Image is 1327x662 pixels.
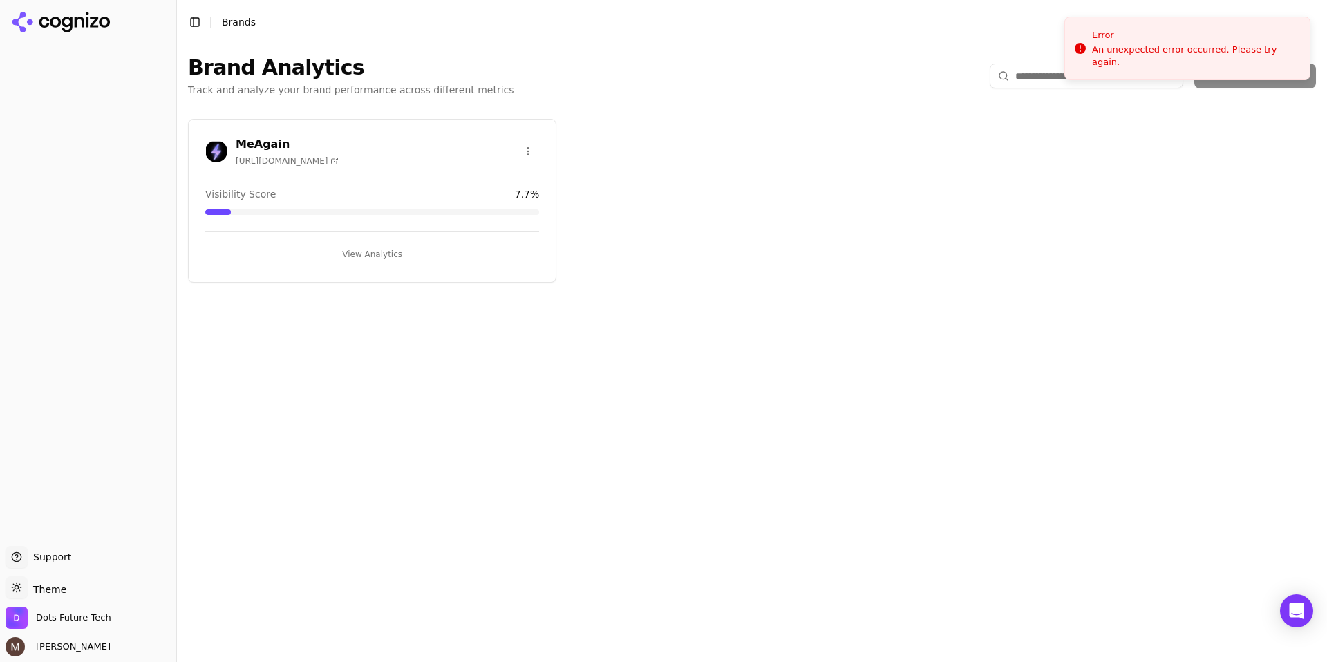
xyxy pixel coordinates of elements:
h3: MeAgain [236,136,339,153]
div: An unexpected error occurred. Please try again. [1092,44,1299,68]
span: [URL][DOMAIN_NAME] [236,155,339,167]
span: Theme [28,584,66,595]
span: Dots Future Tech [36,612,111,624]
img: MeAgain [205,140,227,162]
button: Open organization switcher [6,607,111,629]
nav: breadcrumb [222,15,1288,29]
h1: Brand Analytics [188,55,514,80]
div: Open Intercom Messenger [1280,594,1313,627]
button: View Analytics [205,243,539,265]
p: Track and analyze your brand performance across different metrics [188,83,514,97]
span: Brands [222,17,256,28]
span: 7.7 % [515,187,540,201]
span: Support [28,550,71,564]
span: [PERSON_NAME] [30,641,111,653]
img: Dots Future Tech [6,607,28,629]
div: Error [1092,28,1299,42]
button: Open user button [6,637,111,656]
span: Visibility Score [205,187,276,201]
img: Martyn Strydom [6,637,25,656]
